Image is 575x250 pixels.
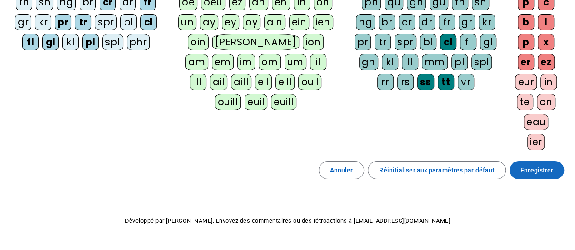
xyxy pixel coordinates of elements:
[479,14,495,30] div: kr
[178,14,196,30] div: un
[271,94,296,110] div: euill
[537,94,555,110] div: on
[15,14,31,30] div: gr
[379,165,495,176] span: Réinitialiser aux paramètres par défaut
[355,34,371,50] div: pr
[140,14,157,30] div: cl
[375,34,391,50] div: tr
[22,34,39,50] div: fl
[538,54,555,70] div: ez
[212,54,234,70] div: em
[518,34,534,50] div: p
[510,161,564,179] button: Enregistrer
[422,54,448,70] div: mm
[222,14,239,30] div: ey
[480,34,496,50] div: gl
[303,34,324,50] div: ion
[397,74,414,90] div: rs
[62,34,79,50] div: kl
[515,74,537,90] div: eur
[460,34,476,50] div: fl
[42,34,59,50] div: gl
[524,114,549,130] div: eau
[438,74,454,90] div: tt
[395,34,416,50] div: spr
[35,14,51,30] div: kr
[55,14,71,30] div: pr
[527,134,545,150] div: ier
[471,54,492,70] div: spl
[459,14,475,30] div: gr
[127,34,150,50] div: phr
[419,14,435,30] div: dr
[439,14,455,30] div: fr
[188,34,209,50] div: oin
[275,74,295,90] div: eill
[538,14,554,30] div: l
[7,216,568,226] p: Développé par [PERSON_NAME]. Envoyez des commentaires ou des rétroactions à [EMAIL_ADDRESS][DOMAI...
[264,14,285,30] div: ain
[215,94,241,110] div: ouill
[310,54,326,70] div: il
[237,54,255,70] div: im
[285,54,306,70] div: um
[210,74,228,90] div: ail
[379,14,395,30] div: br
[402,54,418,70] div: ll
[231,74,251,90] div: aill
[120,14,137,30] div: bl
[518,14,534,30] div: b
[75,14,91,30] div: tr
[313,14,333,30] div: ien
[359,54,378,70] div: gn
[95,14,117,30] div: spr
[451,54,468,70] div: pl
[517,94,533,110] div: te
[185,54,208,70] div: am
[520,165,553,176] span: Enregistrer
[330,165,353,176] span: Annuler
[259,54,281,70] div: om
[298,74,321,90] div: ouil
[417,74,434,90] div: ss
[289,14,310,30] div: ein
[356,14,375,30] div: ng
[319,161,365,179] button: Annuler
[102,34,123,50] div: spl
[190,74,206,90] div: ill
[377,74,394,90] div: rr
[540,74,557,90] div: in
[245,94,267,110] div: euil
[82,34,99,50] div: pl
[212,34,299,50] div: [PERSON_NAME]
[440,34,456,50] div: cl
[518,54,534,70] div: er
[368,161,506,179] button: Réinitialiser aux paramètres par défaut
[420,34,436,50] div: bl
[458,74,474,90] div: vr
[200,14,218,30] div: ay
[255,74,272,90] div: eil
[243,14,260,30] div: oy
[399,14,415,30] div: cr
[382,54,398,70] div: kl
[538,34,554,50] div: x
